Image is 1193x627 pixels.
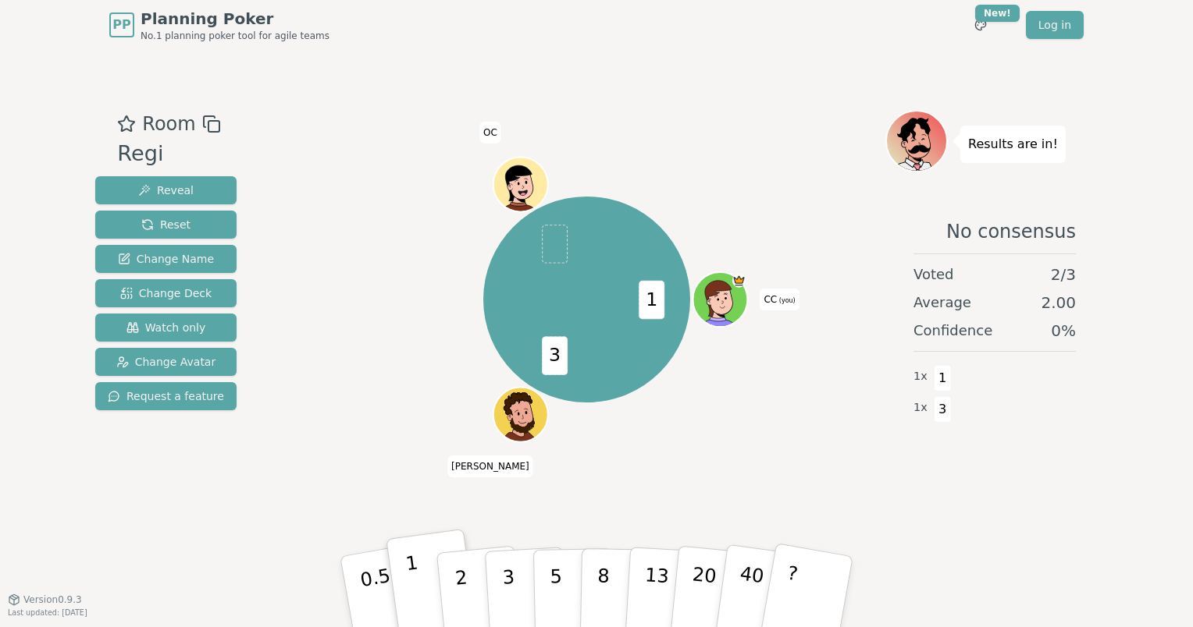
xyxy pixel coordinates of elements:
span: Click to change your name [760,289,799,310]
span: 0 % [1051,320,1076,342]
span: Request a feature [108,388,224,404]
div: New! [975,5,1020,22]
button: Change Avatar [95,348,237,376]
button: New! [967,11,995,39]
span: Watch only [126,320,206,335]
span: PP [112,16,130,34]
span: Last updated: [DATE] [8,608,87,617]
span: Reset [141,217,191,232]
p: Results are in! [968,133,1058,155]
button: Click to change your avatar [694,274,746,325]
span: Average [913,292,971,313]
span: Reveal [138,182,194,198]
button: Change Name [95,245,237,273]
span: Change Avatar [116,354,216,370]
span: 3 [542,336,568,374]
span: 1 [639,280,664,318]
a: PPPlanning PokerNo.1 planning poker tool for agile teams [109,8,329,42]
span: Planning Poker [141,8,329,30]
button: Add as favourite [117,110,136,138]
button: Reset [95,211,237,239]
span: 1 x [913,368,928,385]
a: Log in [1026,11,1084,39]
span: Voted [913,264,954,285]
span: 3 [934,396,952,423]
button: Watch only [95,313,237,342]
span: 2 / 3 [1051,264,1076,285]
span: Click to change your name [479,122,501,143]
span: 1 x [913,399,928,416]
span: CC is the host [732,274,746,288]
span: Version 0.9.3 [23,593,82,606]
span: No consensus [946,219,1076,244]
span: 2.00 [1041,292,1076,313]
div: Regi [117,138,220,170]
span: 1 [934,365,952,391]
span: Change Name [118,251,214,267]
button: Reveal [95,176,237,204]
span: (you) [777,297,796,304]
button: Request a feature [95,382,237,410]
button: Version0.9.3 [8,593,82,606]
span: Confidence [913,320,992,342]
button: Change Deck [95,279,237,307]
span: No.1 planning poker tool for agile teams [141,30,329,42]
span: Room [142,110,195,138]
span: Click to change your name [447,455,533,477]
span: Change Deck [120,285,212,301]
